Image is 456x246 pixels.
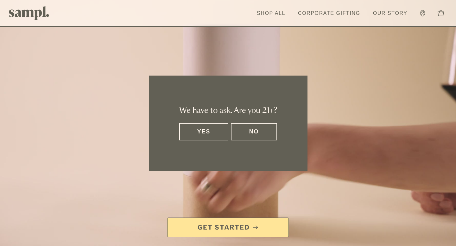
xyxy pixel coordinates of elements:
[370,6,411,20] a: Our Story
[254,6,288,20] a: Shop All
[198,223,250,232] span: Get Started
[167,218,289,237] a: Get Started
[9,6,49,20] img: Sampl logo
[295,6,364,20] a: Corporate Gifting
